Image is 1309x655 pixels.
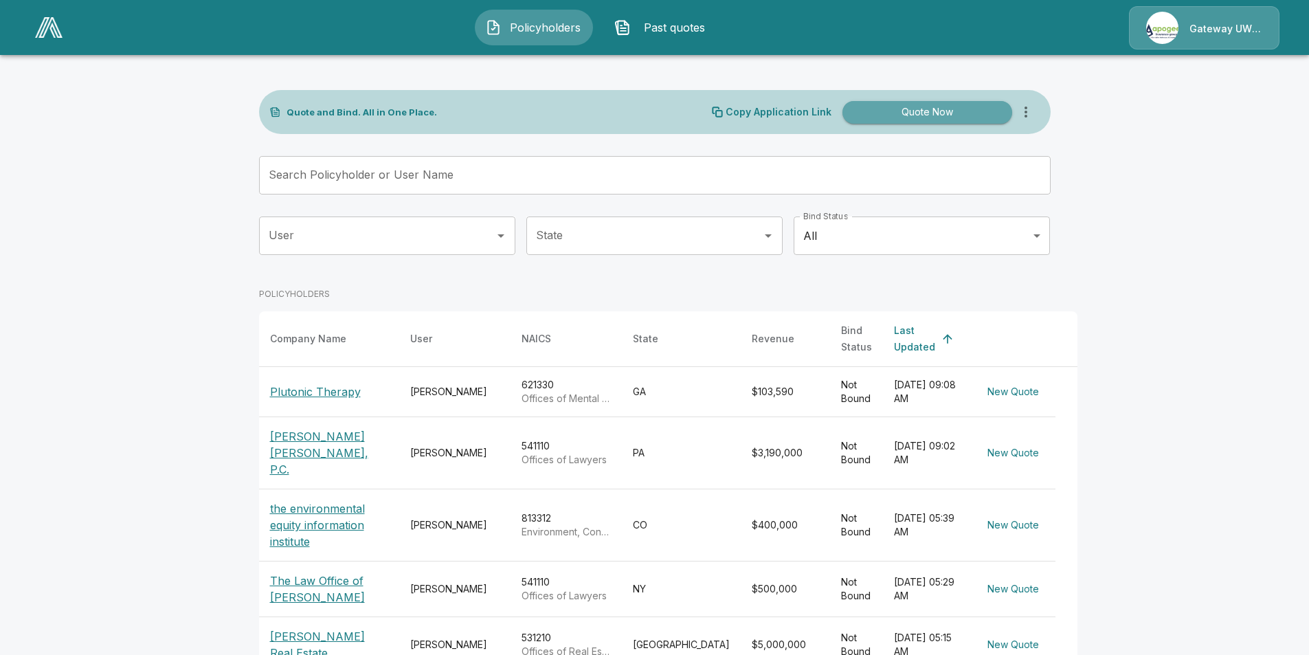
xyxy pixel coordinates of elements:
div: 541110 [522,575,611,603]
p: Offices of Lawyers [522,453,611,467]
div: [PERSON_NAME] [410,518,500,532]
div: State [633,331,658,347]
td: $3,190,000 [741,417,830,489]
div: [PERSON_NAME] [410,582,500,596]
button: Past quotes IconPast quotes [604,10,722,45]
img: Policyholders Icon [485,19,502,36]
td: [DATE] 05:39 AM [883,489,971,562]
button: Policyholders IconPolicyholders [475,10,593,45]
p: Quote and Bind. All in One Place. [287,108,437,117]
div: 813312 [522,511,611,539]
td: $500,000 [741,562,830,617]
div: User [410,331,432,347]
td: Not Bound [830,489,883,562]
div: 541110 [522,439,611,467]
p: Environment, Conservation and Wildlife Organizations [522,525,611,539]
div: [PERSON_NAME] [410,446,500,460]
div: [PERSON_NAME] [410,638,500,652]
span: Past quotes [636,19,712,36]
div: [PERSON_NAME] [410,385,500,399]
p: [PERSON_NAME] [PERSON_NAME], P.C. [270,428,388,478]
p: Copy Application Link [726,107,831,117]
button: more [1012,98,1040,126]
div: Company Name [270,331,346,347]
span: Policyholders [507,19,583,36]
td: [DATE] 09:08 AM [883,367,971,417]
td: NY [622,562,741,617]
p: Offices of Lawyers [522,589,611,603]
p: POLICYHOLDERS [259,288,330,300]
a: Quote Now [837,101,1012,124]
button: Quote Now [842,101,1012,124]
td: CO [622,489,741,562]
td: $103,590 [741,367,830,417]
th: Bind Status [830,311,883,367]
button: Open [491,226,511,245]
button: Open [759,226,778,245]
div: 621330 [522,378,611,406]
td: $400,000 [741,489,830,562]
label: Bind Status [803,210,848,222]
button: New Quote [982,577,1044,602]
td: [DATE] 09:02 AM [883,417,971,489]
p: the environmental equity information institute [270,500,388,550]
p: Offices of Mental Health Practitioners (except Physicians) [522,392,611,406]
td: Not Bound [830,367,883,417]
img: AA Logo [35,17,63,38]
button: New Quote [982,379,1044,405]
td: GA [622,367,741,417]
td: [DATE] 05:29 AM [883,562,971,617]
div: All [794,217,1050,255]
button: New Quote [982,513,1044,538]
button: New Quote [982,441,1044,466]
p: The Law Office of [PERSON_NAME] [270,573,388,606]
td: PA [622,417,741,489]
div: Last Updated [894,322,935,355]
td: Not Bound [830,562,883,617]
img: Past quotes Icon [614,19,631,36]
p: Plutonic Therapy [270,384,361,400]
div: Revenue [752,331,794,347]
div: NAICS [522,331,551,347]
td: Not Bound [830,417,883,489]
